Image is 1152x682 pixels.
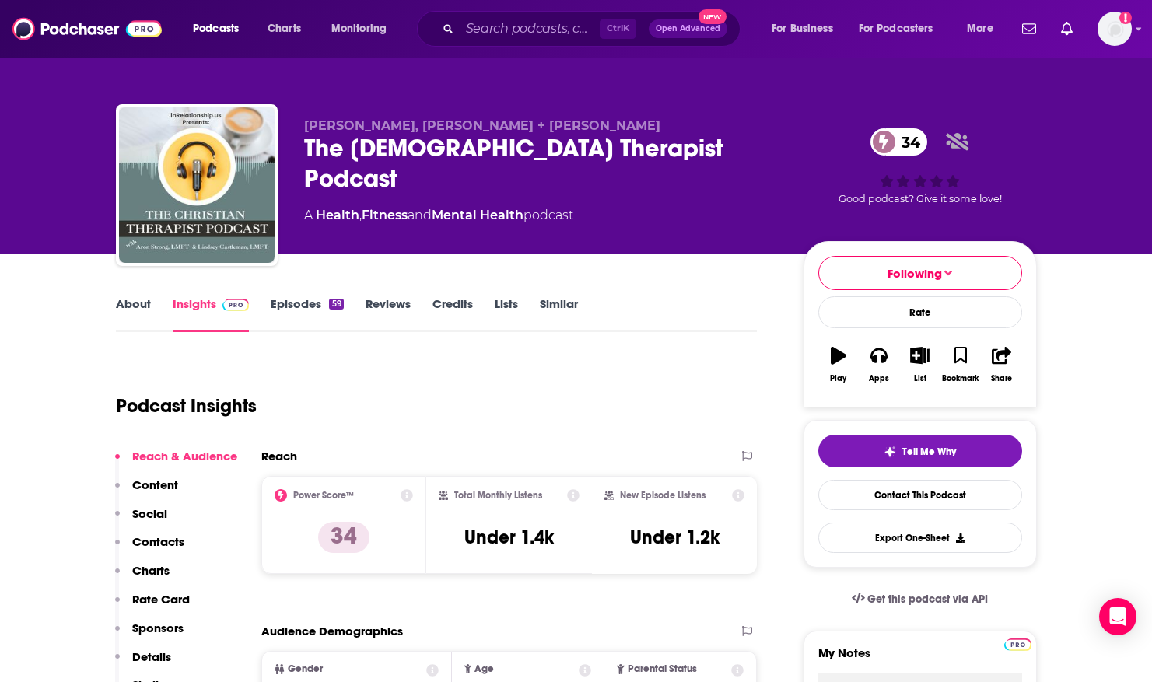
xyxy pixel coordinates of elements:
a: Health [316,208,359,222]
button: Export One-Sheet [818,523,1022,553]
p: Content [132,477,178,492]
p: Social [132,506,167,521]
svg: Add a profile image [1119,12,1132,24]
h2: New Episode Listens [620,490,706,501]
span: Ctrl K [600,19,636,39]
span: Charts [268,18,301,40]
p: 34 [318,522,369,553]
button: open menu [956,16,1013,41]
h1: Podcast Insights [116,394,257,418]
a: About [116,296,151,332]
span: Gender [288,664,323,674]
button: Following [818,256,1022,290]
span: , [359,208,362,222]
span: 34 [886,128,928,156]
span: and [408,208,432,222]
div: Search podcasts, credits, & more... [432,11,755,47]
a: Similar [540,296,578,332]
button: open menu [320,16,407,41]
a: Show notifications dropdown [1055,16,1079,42]
button: Charts [115,563,170,592]
img: tell me why sparkle [884,446,896,458]
a: Episodes59 [271,296,343,332]
img: Podchaser Pro [222,299,250,311]
button: Sponsors [115,621,184,649]
input: Search podcasts, credits, & more... [460,16,600,41]
button: Contacts [115,534,184,563]
button: Play [818,337,859,393]
a: Show notifications dropdown [1016,16,1042,42]
span: Following [888,266,942,281]
div: Play [830,374,846,383]
span: Logged in as ShellB [1098,12,1132,46]
label: My Notes [818,645,1022,673]
a: Lists [495,296,518,332]
button: Open AdvancedNew [649,19,727,38]
div: 34Good podcast? Give it some love! [804,118,1037,215]
span: Good podcast? Give it some love! [839,193,1002,205]
div: List [914,374,926,383]
button: Apps [859,337,899,393]
h2: Total Monthly Listens [454,490,542,501]
p: Reach & Audience [132,449,237,463]
button: Social [115,506,167,535]
h2: Power Score™ [293,490,354,501]
img: The Christian Therapist Podcast [119,107,275,263]
span: [PERSON_NAME], [PERSON_NAME] + [PERSON_NAME] [304,118,660,133]
span: Open Advanced [656,25,720,33]
a: Mental Health [432,208,523,222]
p: Charts [132,563,170,578]
button: List [899,337,940,393]
a: InsightsPodchaser Pro [173,296,250,332]
div: Bookmark [942,374,979,383]
span: Age [474,664,494,674]
a: Contact This Podcast [818,480,1022,510]
button: Bookmark [940,337,981,393]
a: 34 [870,128,928,156]
div: Rate [818,296,1022,328]
p: Details [132,649,171,664]
div: Open Intercom Messenger [1099,598,1136,635]
div: 59 [329,299,343,310]
span: Parental Status [628,664,697,674]
button: Share [981,337,1021,393]
h2: Reach [261,449,297,463]
a: Reviews [366,296,411,332]
button: open menu [182,16,259,41]
button: Show profile menu [1098,12,1132,46]
p: Rate Card [132,592,190,607]
span: More [967,18,993,40]
h2: Audience Demographics [261,624,403,638]
button: Rate Card [115,592,190,621]
span: For Business [772,18,833,40]
button: open menu [849,16,956,41]
button: tell me why sparkleTell Me Why [818,435,1022,467]
img: User Profile [1098,12,1132,46]
span: Podcasts [193,18,239,40]
span: Monitoring [331,18,387,40]
button: Content [115,477,178,506]
img: Podchaser Pro [1004,638,1031,651]
p: Sponsors [132,621,184,635]
span: New [699,9,727,24]
img: Podchaser - Follow, Share and Rate Podcasts [12,14,162,44]
a: Pro website [1004,636,1031,651]
h3: Under 1.2k [630,526,720,549]
div: Share [991,374,1012,383]
h3: Under 1.4k [464,526,554,549]
span: Tell Me Why [902,446,956,458]
div: A podcast [304,206,573,225]
button: Details [115,649,171,678]
p: Contacts [132,534,184,549]
button: open menu [761,16,853,41]
span: For Podcasters [859,18,933,40]
a: Charts [257,16,310,41]
div: Apps [869,374,889,383]
span: Get this podcast via API [867,593,988,606]
a: Get this podcast via API [839,580,1001,618]
button: Reach & Audience [115,449,237,477]
a: Credits [432,296,473,332]
a: Fitness [362,208,408,222]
